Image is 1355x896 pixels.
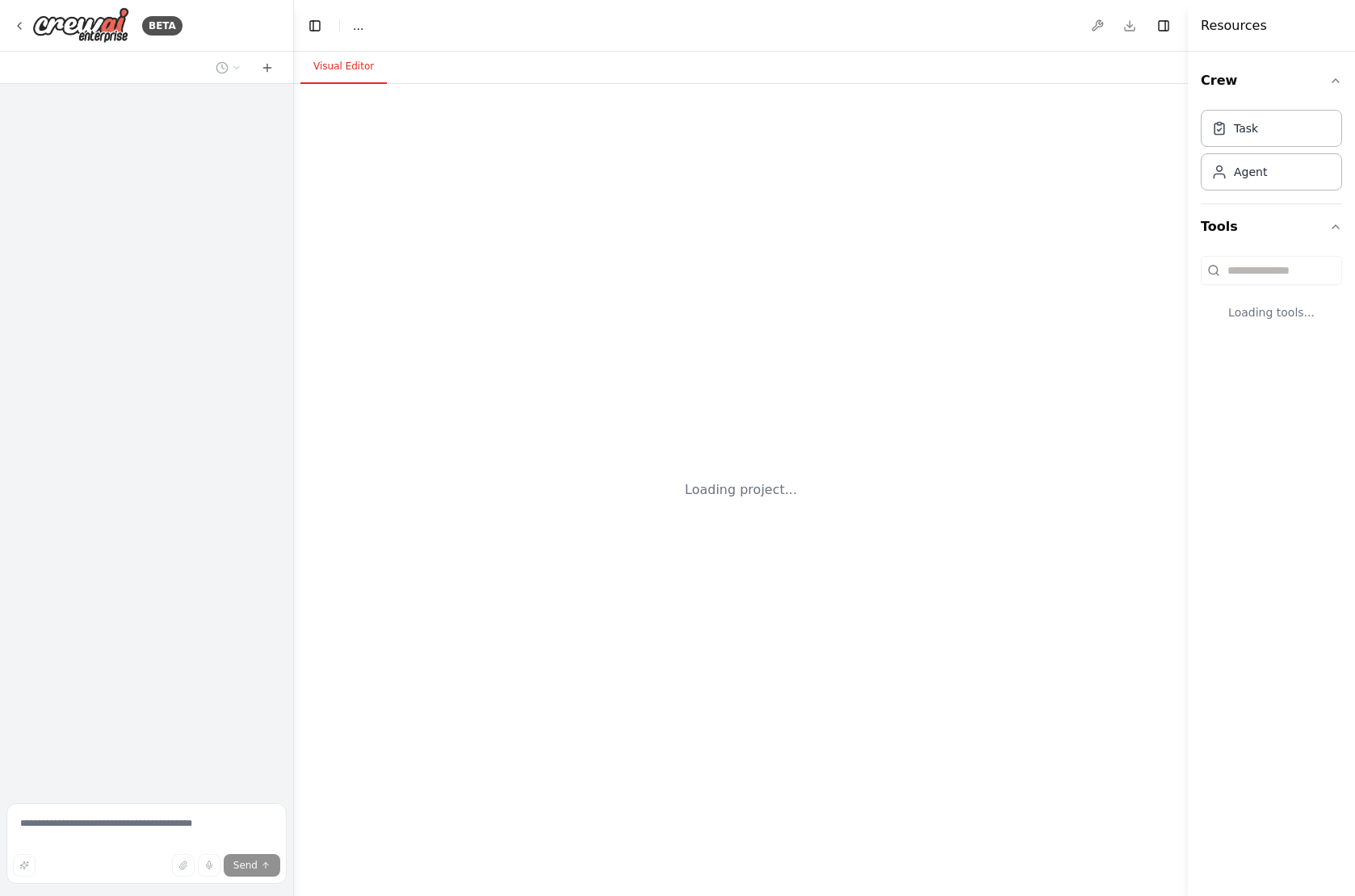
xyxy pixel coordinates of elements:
button: Click to speak your automation idea [198,854,220,877]
button: Tools [1201,204,1342,249]
button: Upload files [172,854,195,877]
div: Agent [1234,164,1267,180]
div: Crew [1201,103,1342,203]
h4: Resources [1201,16,1267,36]
div: Task [1234,120,1258,136]
button: Improve this prompt [13,854,36,877]
button: Crew [1201,58,1342,103]
div: BETA [142,16,182,36]
div: Tools [1201,249,1342,346]
div: Loading tools... [1201,291,1342,333]
button: Hide right sidebar [1152,15,1175,37]
button: Hide left sidebar [304,15,326,37]
button: Switch to previous chat [209,58,248,77]
div: Loading project... [685,480,797,500]
button: Send [224,854,280,877]
img: Logo [32,7,129,44]
nav: breadcrumb [353,18,363,34]
button: Start a new chat [254,58,280,77]
span: ... [353,18,363,34]
span: Send [233,859,258,872]
button: Visual Editor [300,50,387,84]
